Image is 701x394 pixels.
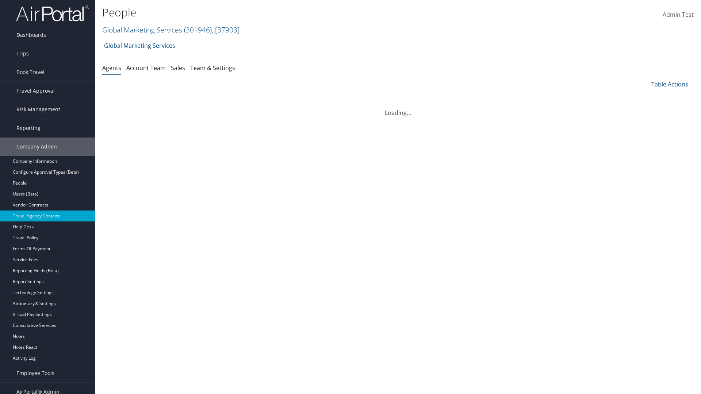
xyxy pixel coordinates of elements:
span: Employee Tools [16,364,54,382]
span: Admin Test [663,11,694,19]
span: Trips [16,45,29,63]
img: airportal-logo.png [16,5,89,22]
span: Risk Management [16,100,60,119]
div: Loading... [102,100,694,117]
a: Admin Test [663,4,694,26]
a: Sales [171,64,185,72]
a: Account Team [126,64,166,72]
span: ( 301946 ) [184,25,212,35]
h1: People [102,5,497,20]
span: Dashboards [16,26,46,44]
span: Book Travel [16,63,45,81]
span: Company Admin [16,138,57,156]
a: Table Actions [651,80,688,88]
a: Global Marketing Services [104,38,175,53]
a: Agents [102,64,121,72]
span: , [ 37903 ] [212,25,240,35]
span: Travel Approval [16,82,55,100]
a: Team & Settings [190,64,235,72]
a: Global Marketing Services [102,25,240,35]
span: Reporting [16,119,41,137]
